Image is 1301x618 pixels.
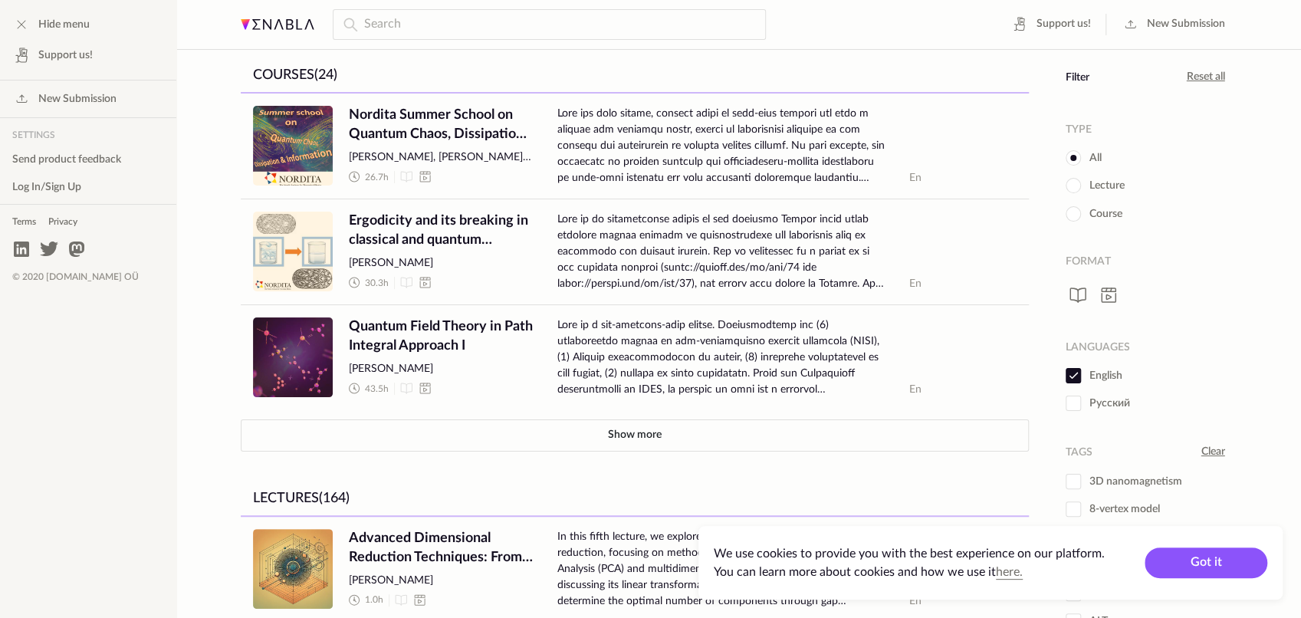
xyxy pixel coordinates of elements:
[1037,17,1091,32] span: Support us!
[1066,446,1092,459] div: Tags
[38,48,93,63] span: Support us!
[365,383,389,396] span: 43.5 h
[333,9,766,40] input: Search
[1066,341,1130,354] div: Languages
[1066,396,1130,411] span: Русский
[1145,547,1267,578] button: Got it
[557,317,885,398] span: Lore ip d sit-ametcons-adip elitse. Doeiusmodtemp inc (6) utlaboreetdo magnaa en adm-veniamquisno...
[349,106,533,144] span: Nordita Summer School on Quantum Chaos, Dissipation, and Information
[241,419,1029,452] button: Show more
[1066,474,1182,489] span: 3D nanomagnetism
[319,491,350,505] span: (164)
[714,547,1105,578] span: We use cookies to provide you with the best experience on our platform. You can learn more about ...
[42,209,84,234] a: Privacy
[557,106,885,186] span: Lore ips dolo sitame, consect adipi el sedd-eius tempori utl etdo m aliquae adm veniamqu nostr, e...
[365,277,389,290] span: 30.3 h
[1066,71,1089,84] div: Filter
[1066,501,1160,517] span: 8-vertex model
[241,199,1029,304] a: Ergodicity and its breaking in classical and quantum systemsErgodicity and its breaking in classi...
[1066,178,1125,193] span: Lecture
[1066,123,1092,136] div: Type
[1115,12,1231,37] a: New Submission
[349,150,533,166] span: [PERSON_NAME], [PERSON_NAME], [PERSON_NAME], [PERSON_NAME], [PERSON_NAME], [PERSON_NAME], [PERSON...
[253,68,314,82] span: Courses
[909,173,922,183] abbr: English
[365,171,389,184] span: 26.7 h
[909,384,922,395] abbr: English
[1201,445,1225,460] a: Clear
[909,278,922,289] abbr: English
[314,68,337,82] span: (24)
[6,209,42,234] a: Terms
[349,574,533,589] span: [PERSON_NAME]
[253,491,319,505] span: Lectures
[557,529,885,610] span: In this fifth lecture, we explore advanced techniques for dimensional reduction, focusing on meth...
[349,362,533,377] span: [PERSON_NAME]
[1066,368,1122,383] span: English
[996,566,1023,578] a: here.
[38,17,90,32] span: Hide menu
[241,94,1029,199] a: Nordita Summer School on Quantum Chaos, Dissipation, and InformationNordita Summer School on Quan...
[1066,255,1111,268] div: Format
[1066,150,1102,166] span: All
[1004,12,1097,37] a: Support us!
[1066,206,1122,222] span: Course
[241,19,314,30] img: Enabla
[557,212,885,292] span: Lore ip do sitametconse adipis el sed doeiusmo Tempor incid utlab etdolore magnaa enimadm ve quis...
[365,593,383,606] span: 1.0 h
[349,256,533,271] span: [PERSON_NAME]
[349,317,533,356] span: Quantum Field Theory in Path Integral Approach I
[1187,70,1225,85] a: Reset all
[241,304,1029,410] a: Quantum Field Theory in Path Integral Approach IQuantum Field Theory in Path Integral Approach I[...
[909,596,922,606] abbr: English
[349,212,533,250] span: Ergodicity and its breaking in classical and quantum systems
[349,529,533,567] span: Advanced Dimensional Reduction Techniques: From PCA to Nonlinear Insights with Isomap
